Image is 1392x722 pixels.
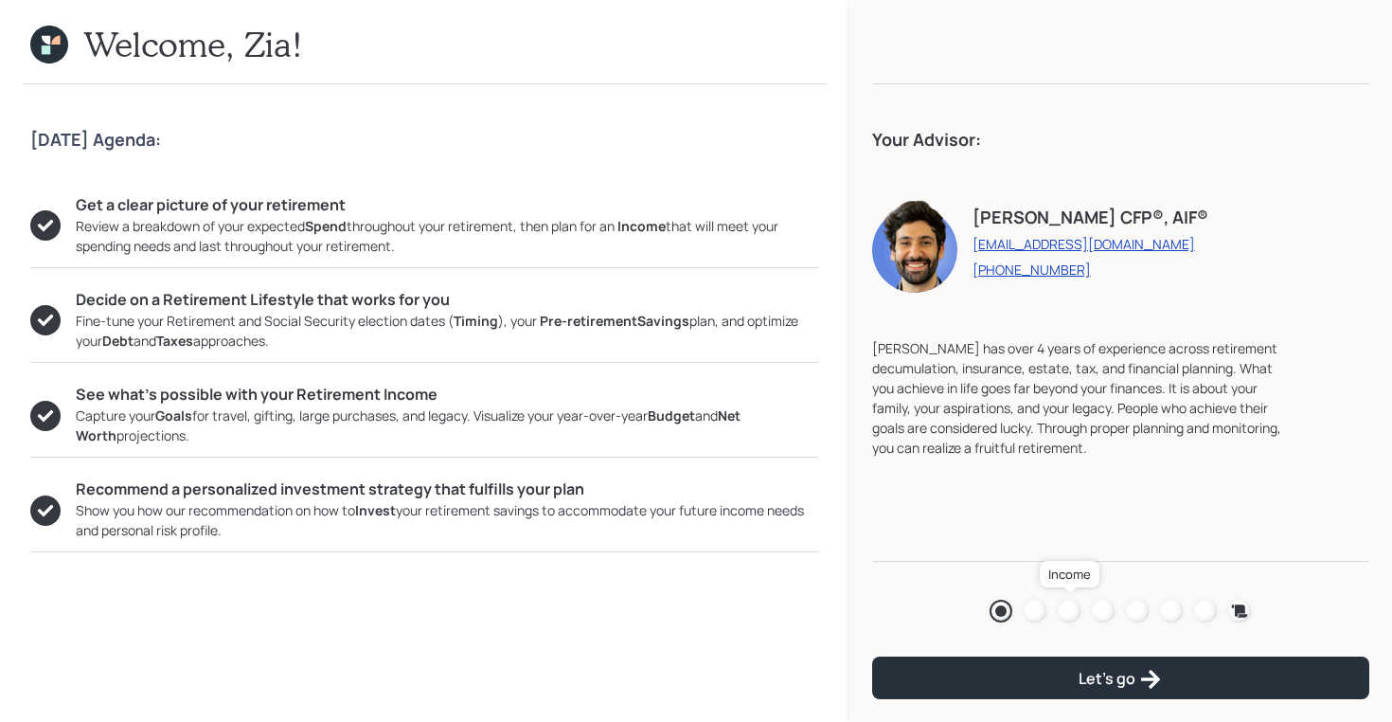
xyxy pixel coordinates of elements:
b: Pre-retirement [540,312,637,330]
b: Net Worth [76,406,741,444]
b: Income [617,217,666,235]
b: Goals [155,406,192,424]
h4: Your Advisor: [872,130,1369,151]
h5: See what’s possible with your Retirement Income [76,386,819,404]
div: [PERSON_NAME] has over 4 years of experience across retirement decumulation, insurance, estate, t... [872,338,1294,458]
a: [EMAIL_ADDRESS][DOMAIN_NAME] [973,235,1208,253]
button: Let's go [872,657,1369,699]
h5: Get a clear picture of your retirement [76,196,819,214]
div: Show you how our recommendation on how to your retirement savings to accommodate your future inco... [76,500,819,540]
div: Let's go [1079,668,1162,691]
a: [PHONE_NUMBER] [973,261,1208,279]
img: eric-schwartz-headshot.png [872,198,957,293]
div: Fine-tune your Retirement and Social Security election dates ( ), your plan, and optimize your an... [76,311,819,351]
h5: Decide on a Retirement Lifestyle that works for you [76,291,819,309]
div: Capture your for travel, gifting, large purchases, and legacy. Visualize your year-over-year and ... [76,406,819,445]
h1: Welcome, Zia! [83,24,303,64]
b: Taxes [156,332,193,350]
b: Savings [637,312,689,330]
b: Invest [355,501,396,519]
h5: Recommend a personalized investment strategy that fulfills your plan [76,480,819,498]
h4: [PERSON_NAME] CFP®, AIF® [973,208,1208,228]
b: Budget [648,406,695,424]
b: Timing [454,312,498,330]
h4: [DATE] Agenda: [30,130,819,151]
b: Spend [305,217,347,235]
div: Review a breakdown of your expected throughout your retirement, then plan for an that will meet y... [76,216,819,256]
b: Debt [102,332,134,350]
